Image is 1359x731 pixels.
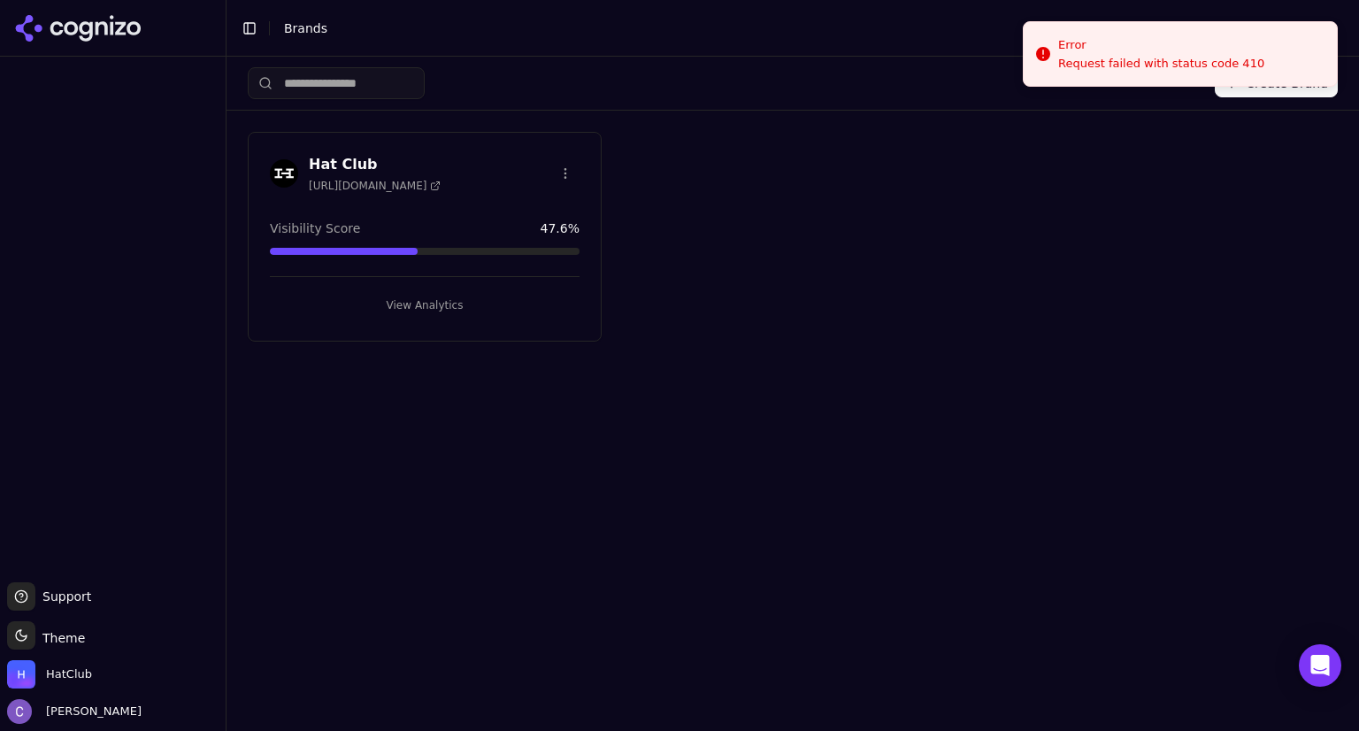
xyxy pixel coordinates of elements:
div: Error [1058,36,1264,54]
span: Theme [35,631,85,645]
span: Support [35,588,91,605]
h3: Hat Club [309,154,441,175]
span: HatClub [46,666,92,682]
span: [PERSON_NAME] [39,704,142,719]
div: Open Intercom Messenger [1299,644,1341,687]
button: Open user button [7,699,142,724]
img: HatClub [7,660,35,689]
span: [URL][DOMAIN_NAME] [309,179,441,193]
span: 47.6 % [541,219,580,237]
img: Hat Club [270,159,298,188]
span: Brands [284,21,327,35]
div: Request failed with status code 410 [1058,56,1264,72]
button: View Analytics [270,291,580,319]
span: Visibility Score [270,219,360,237]
nav: breadcrumb [284,19,1309,37]
button: Open organization switcher [7,660,92,689]
img: Chris Hayes [7,699,32,724]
